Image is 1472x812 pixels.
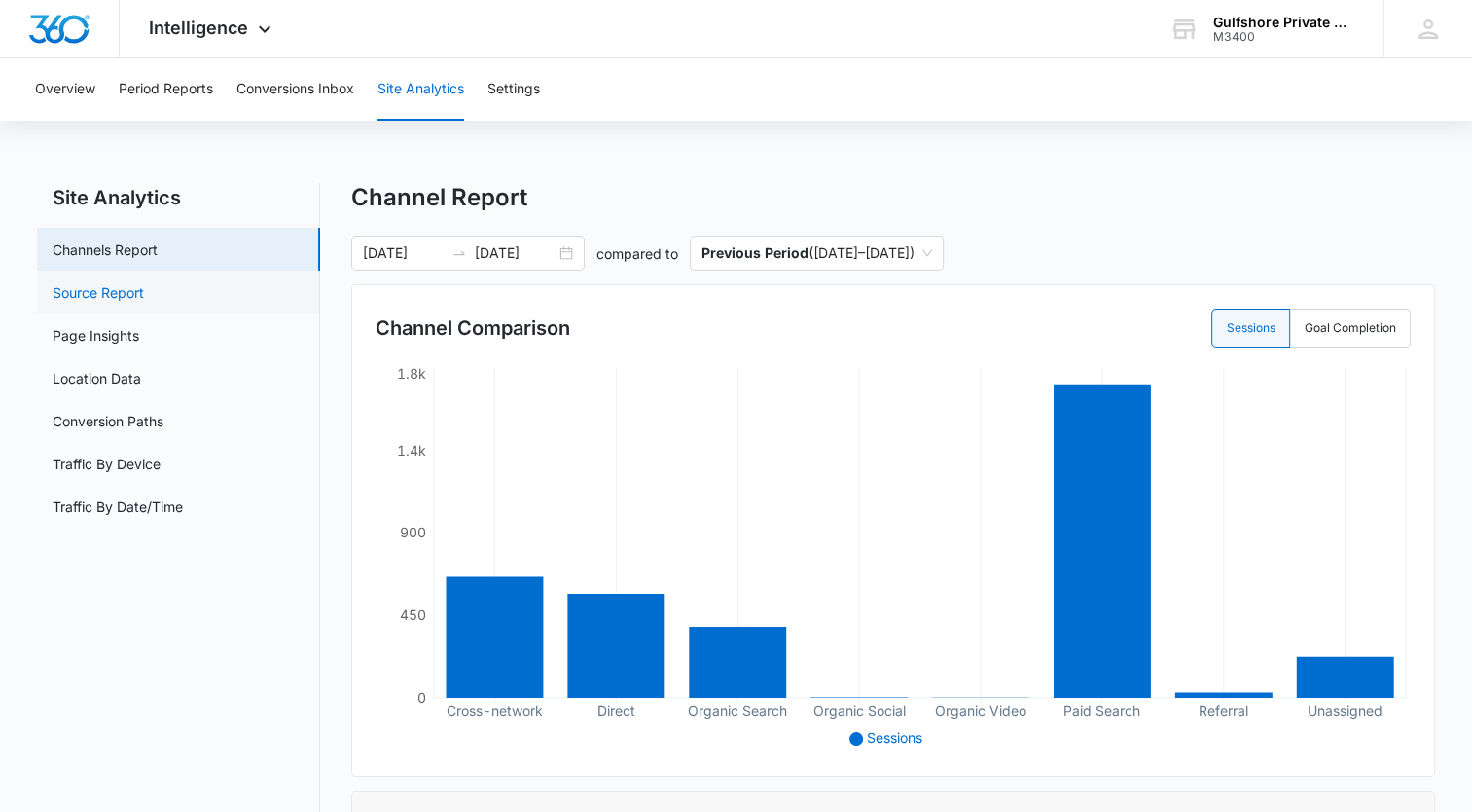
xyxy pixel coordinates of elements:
[813,702,906,720] tspan: Organic Social
[1199,702,1248,719] tspan: Referral
[119,58,213,121] button: Period Reports
[451,245,467,261] span: swap-right
[1308,702,1382,720] tspan: Unassigned
[597,702,635,719] tspan: Direct
[53,282,144,303] a: Source Report
[935,702,1026,720] tspan: Organic Video
[400,524,426,540] tspan: 900
[475,242,556,264] input: End date
[397,442,426,459] tspan: 1.4k
[451,245,467,261] span: to
[53,368,141,388] a: Location Data
[596,243,678,264] p: compared to
[688,702,787,720] tspan: Organic Search
[487,58,540,121] button: Settings
[417,689,426,706] tspan: 0
[37,183,320,212] h2: Site Analytics
[53,240,158,260] a: Channels Report
[53,411,163,431] a: Conversion Paths
[397,365,426,382] tspan: 1.8k
[701,244,808,261] p: Previous Period
[351,183,527,212] h1: Channel Report
[400,607,426,623] tspan: 450
[1290,309,1411,348] label: Goal Completion
[701,237,932,270] span: ( [DATE] – [DATE] )
[149,18,248,38] span: Intelligence
[53,454,161,474] a: Traffic By Device
[1213,30,1355,44] div: account id
[236,58,354,121] button: Conversions Inbox
[53,497,183,517] a: Traffic By Date/Time
[1063,702,1140,719] tspan: Paid Search
[363,242,444,264] input: Start date
[35,58,95,121] button: Overview
[53,325,139,346] a: Page Insights
[867,729,922,746] span: Sessions
[377,58,464,121] button: Site Analytics
[447,702,543,719] tspan: Cross-network
[1213,15,1355,30] div: account name
[1211,309,1290,348] label: Sessions
[376,314,570,343] h3: Channel Comparison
